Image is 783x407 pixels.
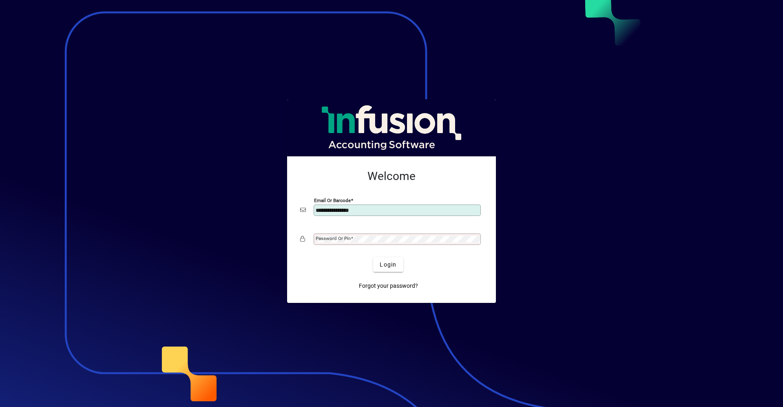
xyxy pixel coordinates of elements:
[380,260,396,269] span: Login
[359,282,418,290] span: Forgot your password?
[316,236,351,241] mat-label: Password or Pin
[356,278,421,293] a: Forgot your password?
[314,198,351,203] mat-label: Email or Barcode
[300,169,483,183] h2: Welcome
[373,257,403,272] button: Login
